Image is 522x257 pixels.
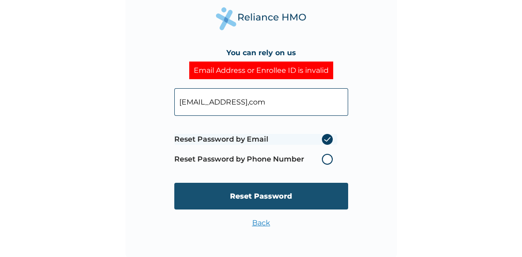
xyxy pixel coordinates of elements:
h4: You can rely on us [226,48,296,57]
a: Back [252,219,270,227]
label: Reset Password by Phone Number [174,154,337,165]
span: Password reset method [174,129,337,169]
input: Your Enrollee ID or Email Address [174,88,348,116]
input: Reset Password [174,183,348,209]
label: Reset Password by Email [174,134,337,145]
img: Reliance Health's Logo [216,7,306,30]
div: Email Address or Enrollee ID is invalid [189,62,333,79]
